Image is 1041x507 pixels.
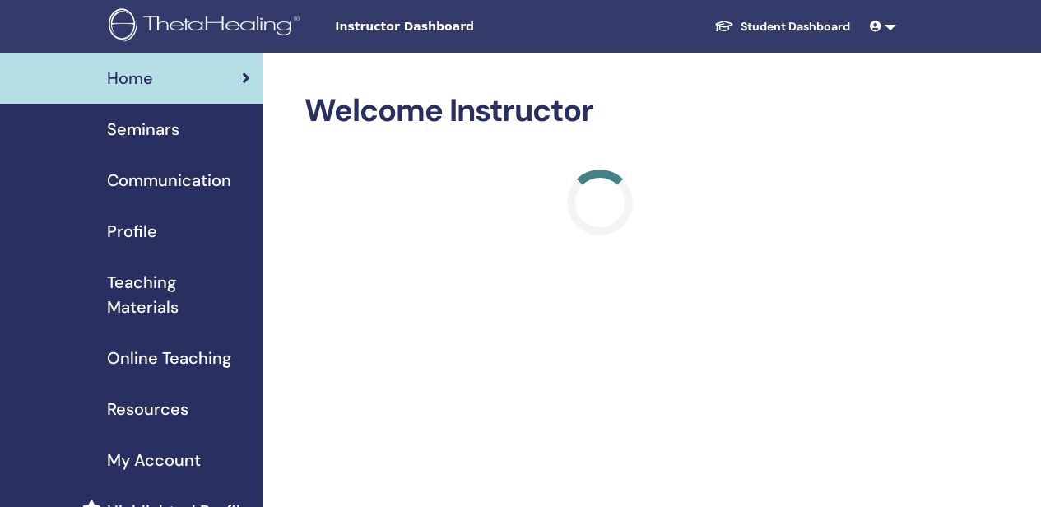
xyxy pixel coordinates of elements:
span: Teaching Materials [107,270,250,319]
span: Resources [107,397,188,421]
span: Seminars [107,117,179,142]
span: Communication [107,168,231,193]
span: Online Teaching [107,346,231,370]
span: Profile [107,219,157,244]
img: graduation-cap-white.svg [714,19,734,33]
span: My Account [107,448,201,472]
span: Instructor Dashboard [335,18,582,35]
span: Home [107,66,153,91]
a: Student Dashboard [701,12,863,42]
h2: Welcome Instructor [304,92,896,130]
img: logo.png [109,8,305,45]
